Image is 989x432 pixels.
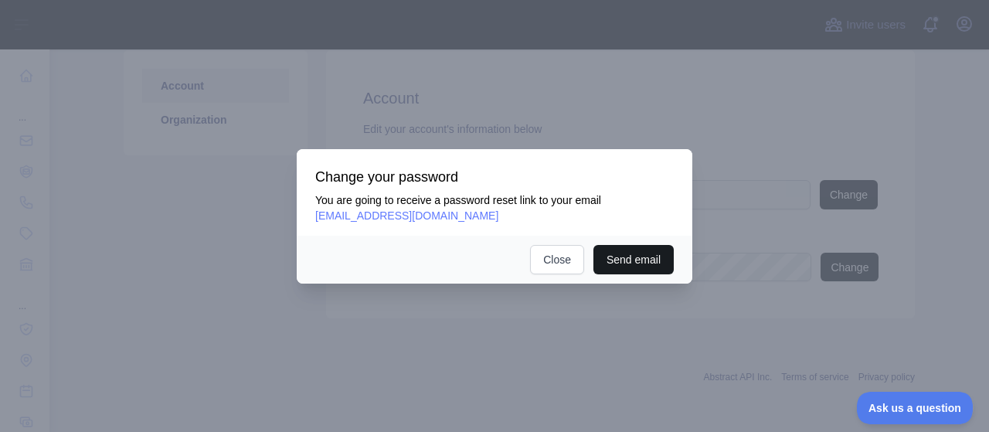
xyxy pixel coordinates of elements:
[593,245,674,274] button: Send email
[315,168,674,186] h3: Change your password
[315,209,498,222] span: [EMAIL_ADDRESS][DOMAIN_NAME]
[530,245,584,274] button: Close
[315,192,674,223] p: You are going to receive a password reset link to your email
[857,392,974,424] iframe: Toggle Customer Support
